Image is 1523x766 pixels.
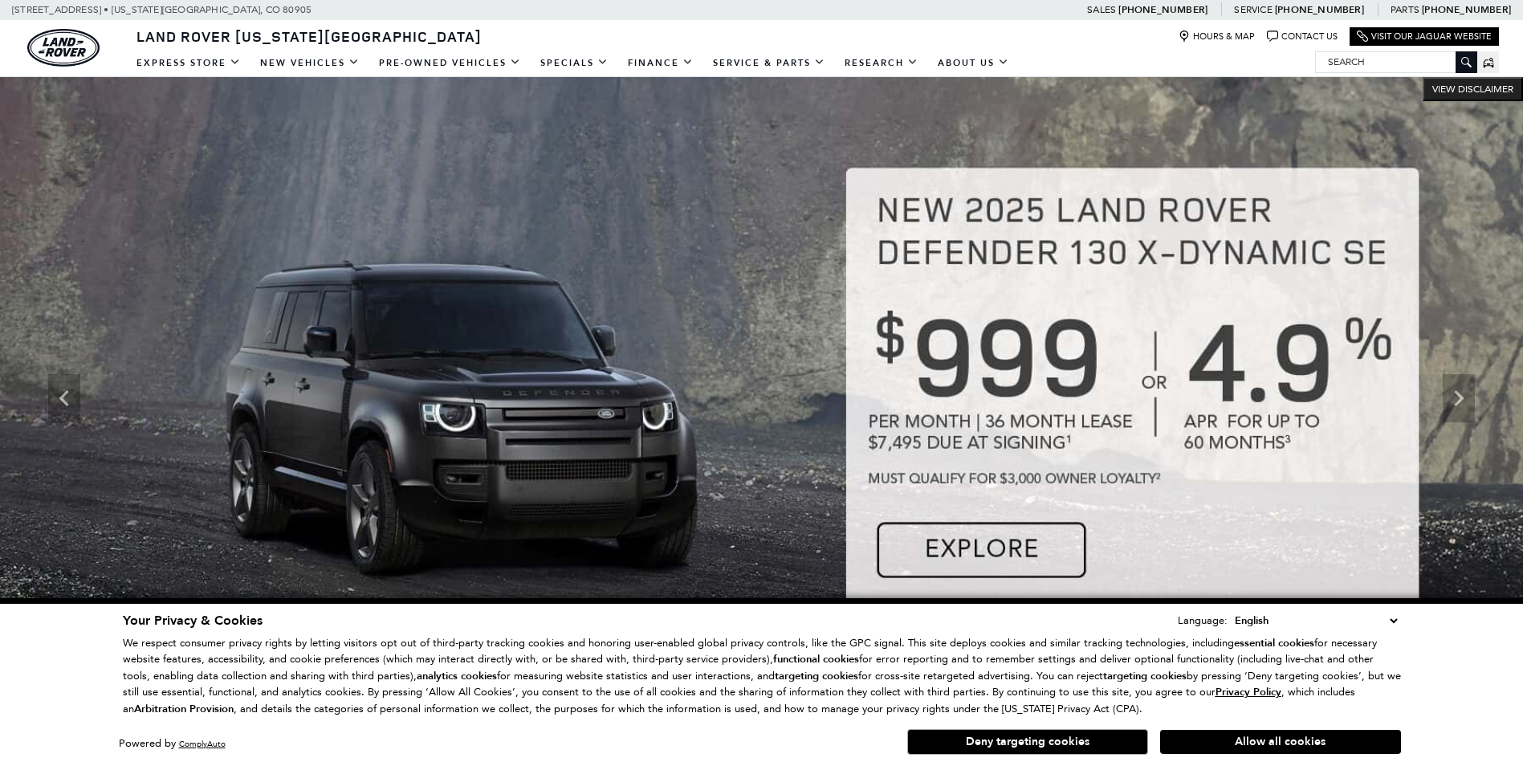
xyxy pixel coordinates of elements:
[123,612,263,630] span: Your Privacy & Cookies
[27,29,100,67] a: land-rover
[134,702,234,716] strong: Arbitration Provision
[27,29,100,67] img: Land Rover
[1103,669,1187,683] strong: targeting cookies
[179,739,226,749] a: ComplyAuto
[1216,685,1281,699] u: Privacy Policy
[1178,615,1228,625] div: Language:
[1432,83,1513,96] span: VIEW DISCLAIMER
[835,49,928,77] a: Research
[369,49,531,77] a: Pre-Owned Vehicles
[1160,730,1401,754] button: Allow all cookies
[127,49,1019,77] nav: Main Navigation
[1422,3,1511,16] a: [PHONE_NUMBER]
[1179,31,1255,43] a: Hours & Map
[1087,4,1116,15] span: Sales
[1267,31,1338,43] a: Contact Us
[48,374,80,422] div: Previous
[1275,3,1364,16] a: [PHONE_NUMBER]
[1357,31,1492,43] a: Visit Our Jaguar Website
[127,26,491,46] a: Land Rover [US_STATE][GEOGRAPHIC_DATA]
[127,49,250,77] a: EXPRESS STORE
[12,4,312,15] a: [STREET_ADDRESS] • [US_STATE][GEOGRAPHIC_DATA], CO 80905
[1443,374,1475,422] div: Next
[775,669,858,683] strong: targeting cookies
[618,49,703,77] a: Finance
[1216,686,1281,698] a: Privacy Policy
[1234,636,1314,650] strong: essential cookies
[1316,52,1476,71] input: Search
[531,49,618,77] a: Specials
[123,635,1401,718] p: We respect consumer privacy rights by letting visitors opt out of third-party tracking cookies an...
[417,669,497,683] strong: analytics cookies
[907,729,1148,755] button: Deny targeting cookies
[928,49,1019,77] a: About Us
[1231,612,1401,630] select: Language Select
[703,49,835,77] a: Service & Parts
[119,739,226,749] div: Powered by
[1234,4,1272,15] span: Service
[136,26,482,46] span: Land Rover [US_STATE][GEOGRAPHIC_DATA]
[250,49,369,77] a: New Vehicles
[773,652,859,666] strong: functional cookies
[1391,4,1419,15] span: Parts
[1118,3,1207,16] a: [PHONE_NUMBER]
